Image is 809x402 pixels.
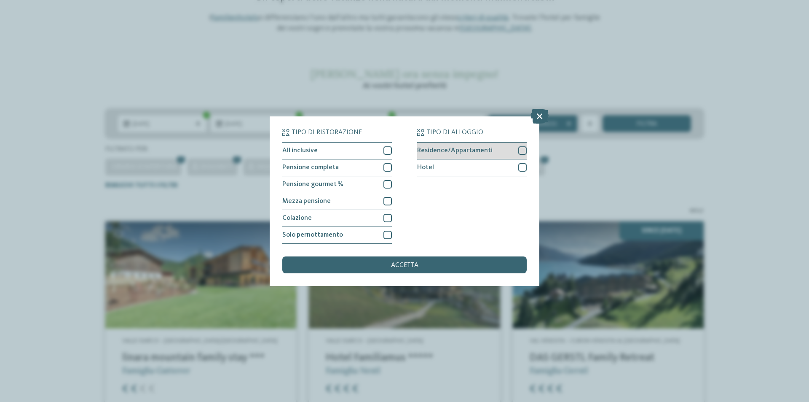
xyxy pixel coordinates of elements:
[282,232,343,238] span: Solo pernottamento
[391,262,418,269] span: accetta
[292,129,362,136] span: Tipo di ristorazione
[282,198,331,205] span: Mezza pensione
[417,147,493,154] span: Residence/Appartamenti
[282,147,318,154] span: All inclusive
[282,164,339,171] span: Pensione completa
[417,164,434,171] span: Hotel
[426,129,483,136] span: Tipo di alloggio
[282,215,312,221] span: Colazione
[282,181,343,188] span: Pensione gourmet ¾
